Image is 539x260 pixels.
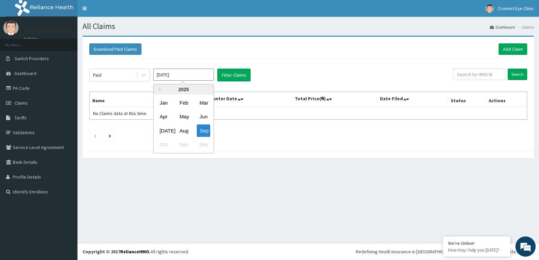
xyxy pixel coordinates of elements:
div: Choose March 2025 [197,97,210,109]
th: Status [448,92,486,107]
li: Claims [515,24,534,30]
a: Next page [109,133,111,139]
div: Paid [93,72,101,78]
p: Cronnet Eye Clinic [24,27,71,33]
input: Select Month and Year [153,69,214,81]
a: Online [24,37,40,41]
th: Actions [486,92,527,107]
div: Choose July 2025 [157,124,170,137]
a: RelianceHMO [120,249,149,255]
div: We're Online! [448,240,505,246]
span: No Claims data at this time. [93,110,147,116]
input: Search by HMO ID [453,69,506,80]
h1: All Claims [83,22,534,31]
div: Choose February 2025 [177,97,190,109]
div: Redefining Heath Insurance in [GEOGRAPHIC_DATA] using Telemedicine and Data Science! [356,248,534,255]
div: Choose September 2025 [197,124,210,137]
span: Tariffs [14,115,27,121]
a: Previous page [94,133,97,139]
span: Dashboard [14,70,36,76]
div: month 2025-09 [154,96,214,152]
div: Choose April 2025 [157,111,170,123]
input: Search [508,69,527,80]
p: How may I help you today? [448,247,505,253]
th: Date Filed [377,92,448,107]
span: Switch Providers [14,55,49,62]
a: Add Claim [499,43,527,55]
div: 2025 [154,84,214,95]
img: User Image [485,4,494,13]
div: Choose June 2025 [197,111,210,123]
span: Cronnet Eye Clinic [498,5,534,11]
button: Filter Claims [217,69,251,81]
strong: Copyright © 2017 . [83,249,151,255]
div: Choose August 2025 [177,124,190,137]
th: Total Price(₦) [292,92,377,107]
footer: All rights reserved. [77,243,539,260]
div: Choose May 2025 [177,111,190,123]
div: Choose January 2025 [157,97,170,109]
span: Claims [14,100,28,106]
a: Dashboard [490,24,515,30]
th: Name [90,92,200,107]
button: Previous Year [157,88,160,91]
img: User Image [3,20,19,35]
button: Download Paid Claims [89,43,141,55]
